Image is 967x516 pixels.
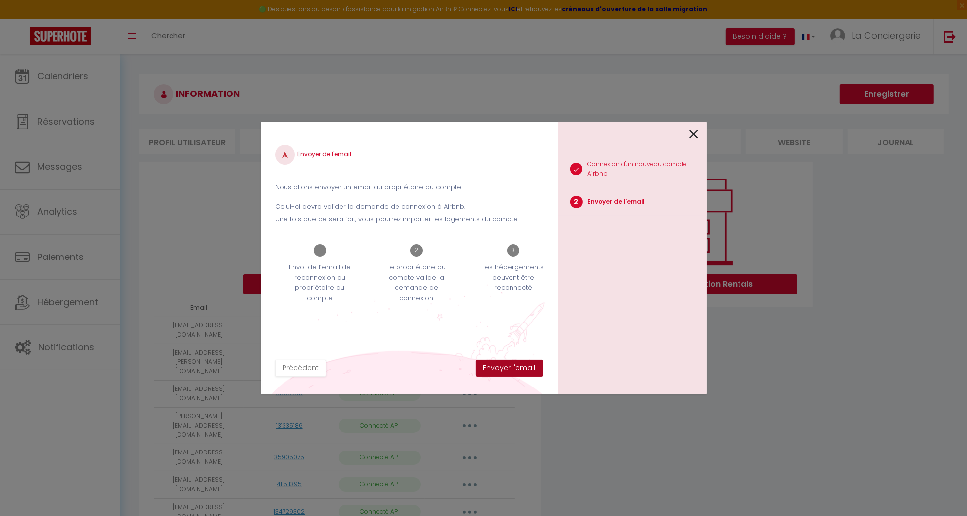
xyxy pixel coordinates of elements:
span: 1 [314,244,326,257]
button: Ouvrir le widget de chat LiveChat [8,4,38,34]
p: Le propriétaire du compte valide la demande de connexion [379,262,455,303]
button: Envoyer l'email [476,360,543,377]
h4: Envoyer de l'email [275,145,543,165]
span: 3 [507,244,519,257]
span: 2 [410,244,423,257]
p: Nous allons envoyer un email au propriétaire du compte. [275,182,543,192]
p: Celui-ci devra valider la demande de connexion à Airbnb. [275,202,543,212]
button: Précédent [275,360,326,377]
p: Envoi de l’email de reconnexion au propriétaire du compte [282,262,358,303]
span: 2 [570,196,583,208]
p: Une fois que ce sera fait, vous pourrez importer les logements du compte. [275,214,543,224]
p: Connexion d'un nouveau compte Airbnb [587,160,707,179]
p: Envoyer de l'email [588,197,645,207]
p: Les hébergements peuvent être reconnecté [475,262,552,293]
